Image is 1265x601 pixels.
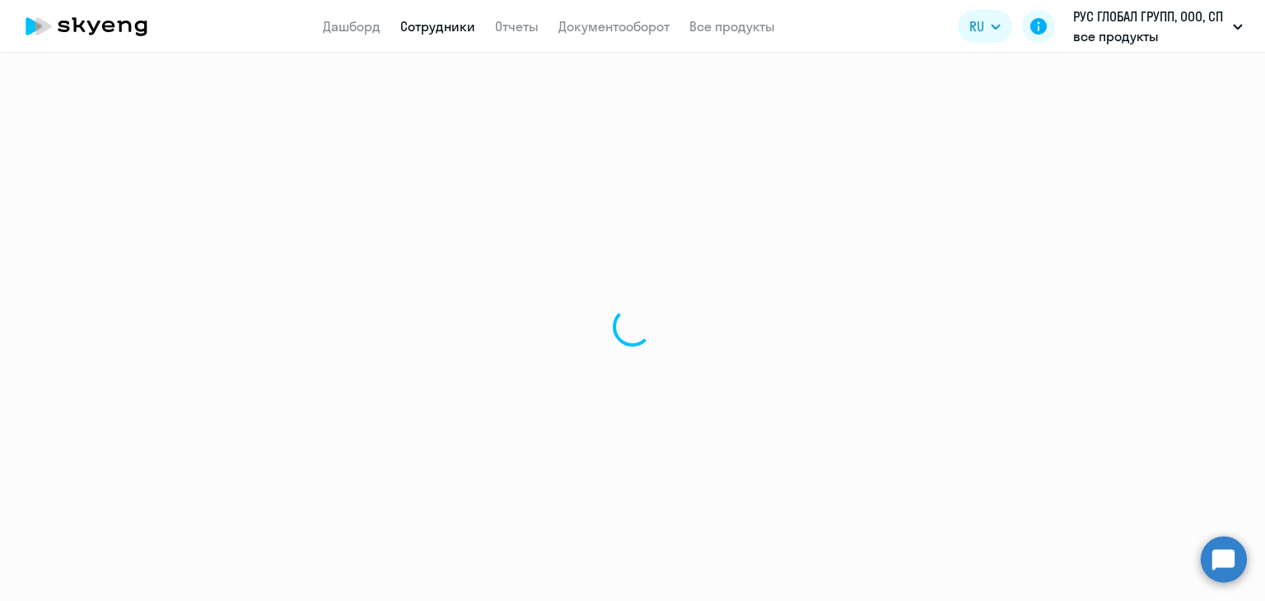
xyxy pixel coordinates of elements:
[495,18,539,35] a: Отчеты
[689,18,775,35] a: Все продукты
[400,18,475,35] a: Сотрудники
[969,16,984,36] span: RU
[558,18,670,35] a: Документооборот
[1073,7,1226,46] p: РУС ГЛОБАЛ ГРУПП, ООО, СП все продукты
[1065,7,1251,46] button: РУС ГЛОБАЛ ГРУПП, ООО, СП все продукты
[323,18,380,35] a: Дашборд
[958,10,1012,43] button: RU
